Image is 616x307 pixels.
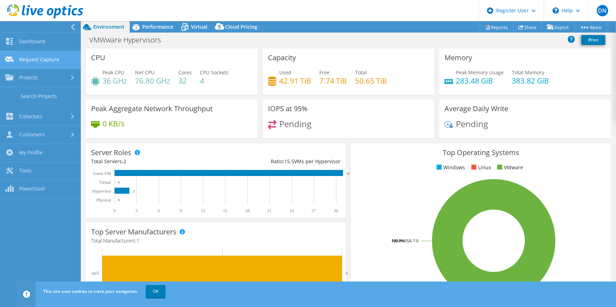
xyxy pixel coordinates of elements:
h4: 42.91 TiB [279,77,311,85]
span: Environment [93,23,124,30]
h3: Server Roles [91,149,131,157]
a: Share [513,22,542,33]
a: Reports [479,22,513,33]
h3: Average Daily Write [444,105,508,113]
text: 6 [158,208,160,213]
h4: 283.48 GiB [456,77,504,85]
h4: 76.80 GHz [135,77,170,85]
span: Virtual [191,23,207,30]
span: Used [279,69,291,76]
div: Ratio: VMs per Hypervisor [216,158,341,165]
li: Linux [470,164,491,171]
a: OK [146,285,166,298]
h4: 4 [200,77,229,85]
text: 0 [118,181,120,184]
text: 9 [180,208,182,213]
h4: 36 GHz [102,77,127,85]
h4: 0 KB/s [102,120,124,127]
span: 2 [123,158,126,165]
text: 0 [118,198,120,202]
div: Total Servers: [91,158,216,165]
span: Peak CPU [102,69,124,76]
text: 0 [113,208,116,213]
tspan: ESXi 7.0 [404,238,418,243]
text: 12 [201,208,205,213]
text: 27 [312,208,316,213]
tspan: 100.0% [391,238,404,243]
text: 3 [135,208,138,213]
a: More [574,22,607,33]
h4: 32 [178,77,192,85]
text: 15 [223,208,227,213]
h3: Top Server Manufacturers [91,228,177,236]
h3: Peak Aggregate Network Throughput [91,105,213,113]
text: 2 [346,271,348,275]
h3: Memory [444,54,472,62]
h3: CPU [91,54,105,62]
span: Peak Memory Usage [456,69,504,76]
h3: Top Operating Systems [356,149,606,157]
li: Windows [435,164,465,171]
text: Guest VM [93,171,111,176]
span: Total [355,69,367,76]
text: 30 [334,208,338,213]
text: 24 [290,208,294,213]
h1: VMWware Hypervisors [86,36,172,44]
text: Dell [91,271,99,276]
span: Performance [142,23,173,30]
span: 15.5 [284,158,294,165]
span: Cores [178,69,192,76]
h3: Capacity [268,54,296,62]
a: Export [542,22,575,33]
span: 1 [136,237,139,244]
span: This site uses cookies to track your navigation. [43,288,138,294]
span: Free [319,69,330,76]
span: Net CPU [135,69,155,76]
h4: Total Manufacturers: [91,237,341,245]
text: Physical [96,198,111,203]
span: CPU Sockets [200,69,229,76]
text: 18 [245,208,250,213]
span: DN [597,5,608,16]
h4: 50.65 TiB [355,77,387,85]
span: Pending [456,118,488,130]
text: Hypervisor [92,189,111,194]
span: Cloud Pricing [225,23,257,30]
h3: IOPS at 95% [268,105,308,113]
text: 21 [267,208,271,213]
li: VMware [495,164,523,171]
text: 31 [347,172,350,175]
a: Print [581,35,605,45]
span: Total Memory [512,69,544,76]
text: 2 [133,189,135,193]
text: Virtual [99,180,111,185]
svg: \n [553,7,559,14]
h4: 383.82 GiB [512,77,549,85]
span: Pending [279,118,312,130]
h4: 7.74 TiB [319,77,347,85]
